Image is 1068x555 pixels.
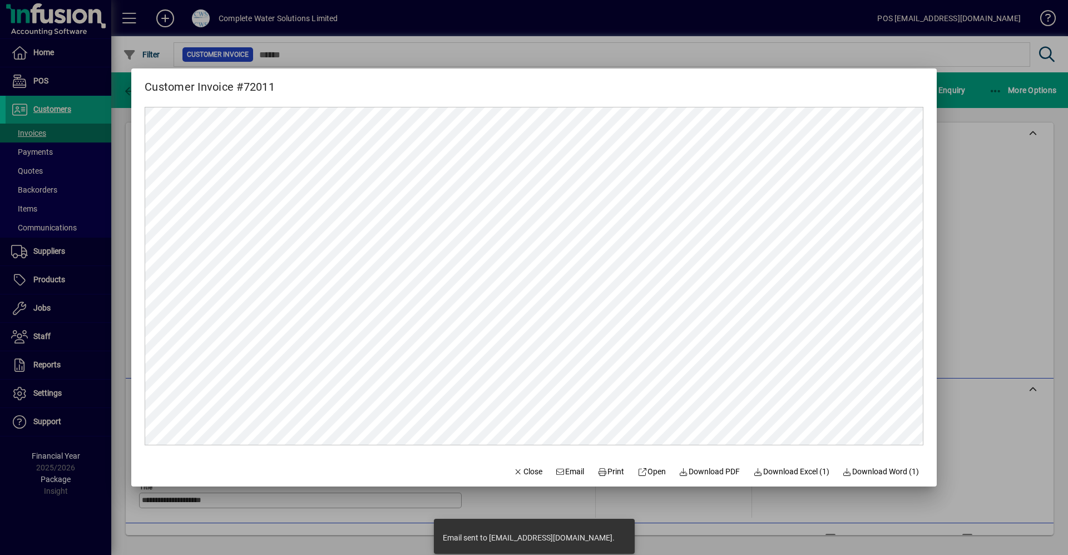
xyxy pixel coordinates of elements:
[749,462,834,482] button: Download Excel (1)
[843,466,919,478] span: Download Word (1)
[838,462,924,482] button: Download Word (1)
[597,466,624,478] span: Print
[509,462,547,482] button: Close
[637,466,666,478] span: Open
[633,462,670,482] a: Open
[593,462,629,482] button: Print
[679,466,740,478] span: Download PDF
[753,466,829,478] span: Download Excel (1)
[131,68,288,96] h2: Customer Invoice #72011
[556,466,585,478] span: Email
[513,466,542,478] span: Close
[443,532,615,543] div: Email sent to [EMAIL_ADDRESS][DOMAIN_NAME].
[551,462,589,482] button: Email
[675,462,745,482] a: Download PDF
